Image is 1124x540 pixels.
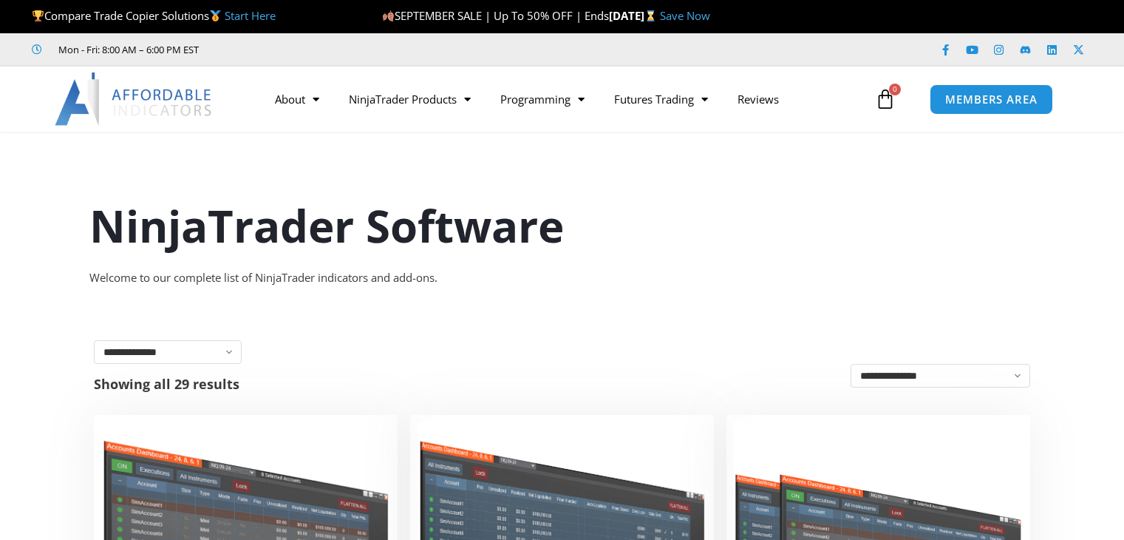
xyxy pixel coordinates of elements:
a: MEMBERS AREA [930,84,1053,115]
iframe: Customer reviews powered by Trustpilot [219,42,441,57]
span: Compare Trade Copier Solutions [32,8,276,23]
img: 🍂 [383,10,394,21]
a: Futures Trading [599,82,723,116]
nav: Menu [260,82,871,116]
span: SEPTEMBER SALE | Up To 50% OFF | Ends [382,8,609,23]
a: Start Here [225,8,276,23]
p: Showing all 29 results [94,377,239,391]
strong: [DATE] [609,8,660,23]
img: 🏆 [33,10,44,21]
a: About [260,82,334,116]
a: 0 [853,78,918,121]
a: Reviews [723,82,794,116]
span: Mon - Fri: 8:00 AM – 6:00 PM EST [55,41,199,58]
select: Shop order [851,364,1030,388]
a: NinjaTrader Products [334,82,486,116]
a: Save Now [660,8,710,23]
span: 0 [889,84,901,95]
span: MEMBERS AREA [945,94,1038,105]
h1: NinjaTrader Software [89,195,1035,257]
img: 🥇 [210,10,221,21]
a: Programming [486,82,599,116]
img: LogoAI | Affordable Indicators – NinjaTrader [55,72,214,126]
div: Welcome to our complete list of NinjaTrader indicators and add-ons. [89,268,1035,288]
img: ⌛ [645,10,656,21]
